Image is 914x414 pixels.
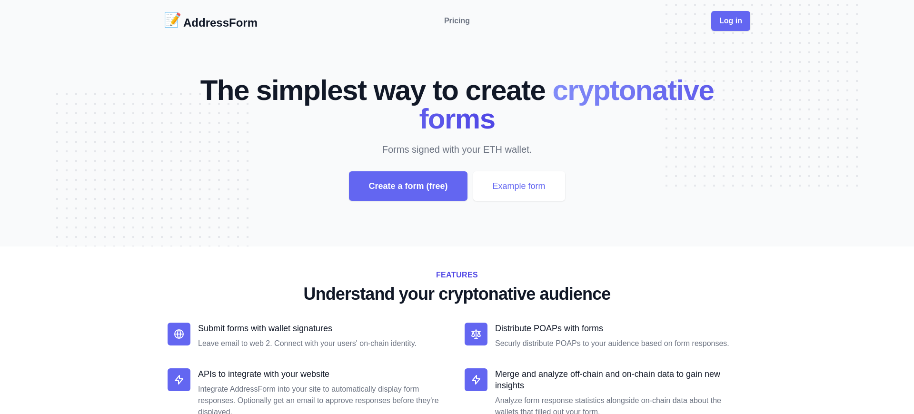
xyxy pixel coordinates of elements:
[419,74,714,135] span: cryptonative forms
[349,171,467,201] div: Create a form (free)
[198,368,449,380] p: APIs to integrate with your website
[183,15,258,30] h2: AddressForm
[200,74,546,106] span: The simplest way to create
[168,285,746,304] p: Understand your cryptonative audience
[164,11,750,30] nav: Global
[198,323,449,334] p: Submit forms with wallet signatures
[198,338,449,349] dd: Leave email to web 2. Connect with your users' on-chain identity.
[473,171,565,201] div: Example form
[168,269,746,281] h2: Features
[495,338,746,349] dd: Securly distribute POAPs to your auidence based on form responses.
[495,323,746,334] p: Distribute POAPs with forms
[495,368,746,391] p: Merge and analyze off-chain and on-chain data to gain new insights
[213,143,701,156] p: Forms signed with your ETH wallet.
[444,15,470,27] a: Pricing
[164,11,181,30] div: 📝
[711,11,750,31] div: Log in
